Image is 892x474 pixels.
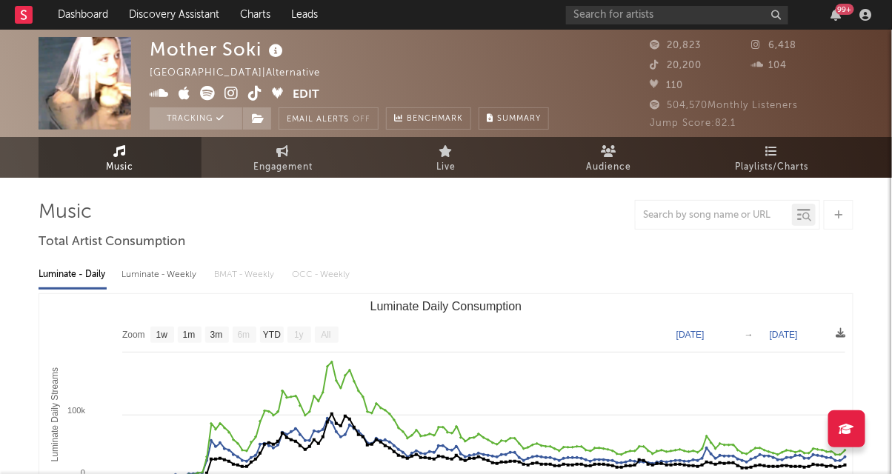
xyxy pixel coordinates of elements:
a: Benchmark [386,107,471,130]
text: Zoom [122,330,145,341]
span: 504,570 Monthly Listeners [650,101,798,110]
a: Live [365,137,527,178]
button: Edit [293,86,319,104]
input: Search for artists [566,6,788,24]
button: Email AlertsOff [279,107,379,130]
span: Summary [497,115,541,123]
div: Mother Soki [150,37,287,61]
a: Engagement [202,137,365,178]
span: Live [436,158,456,176]
button: Tracking [150,107,242,130]
input: Search by song name or URL [636,210,792,221]
text: YTD [263,330,281,341]
span: 20,200 [650,61,702,70]
text: [DATE] [770,330,798,340]
span: 104 [752,61,788,70]
text: 1y [294,330,304,341]
text: 100k [67,406,85,415]
span: Jump Score: 82.1 [650,118,736,128]
text: Luminate Daily Consumption [370,300,522,313]
text: 1m [183,330,196,341]
a: Audience [527,137,690,178]
span: Engagement [253,158,313,176]
span: Audience [587,158,632,176]
span: 6,418 [752,41,797,50]
span: Total Artist Consumption [39,233,185,251]
em: Off [353,116,370,124]
text: [DATE] [676,330,705,340]
button: 99+ [831,9,842,21]
text: 1w [156,330,168,341]
div: [GEOGRAPHIC_DATA] | Alternative [150,64,337,82]
button: Summary [479,107,549,130]
text: All [321,330,330,341]
text: 6m [238,330,250,341]
div: Luminate - Daily [39,262,107,287]
text: 3m [210,330,223,341]
div: Luminate - Weekly [122,262,199,287]
span: 20,823 [650,41,701,50]
span: 110 [650,81,683,90]
a: Playlists/Charts [690,137,853,178]
span: Music [107,158,134,176]
span: Playlists/Charts [736,158,809,176]
a: Music [39,137,202,178]
text: → [745,330,753,340]
text: Luminate Daily Streams [50,367,60,461]
div: 99 + [836,4,854,15]
span: Benchmark [407,110,463,128]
